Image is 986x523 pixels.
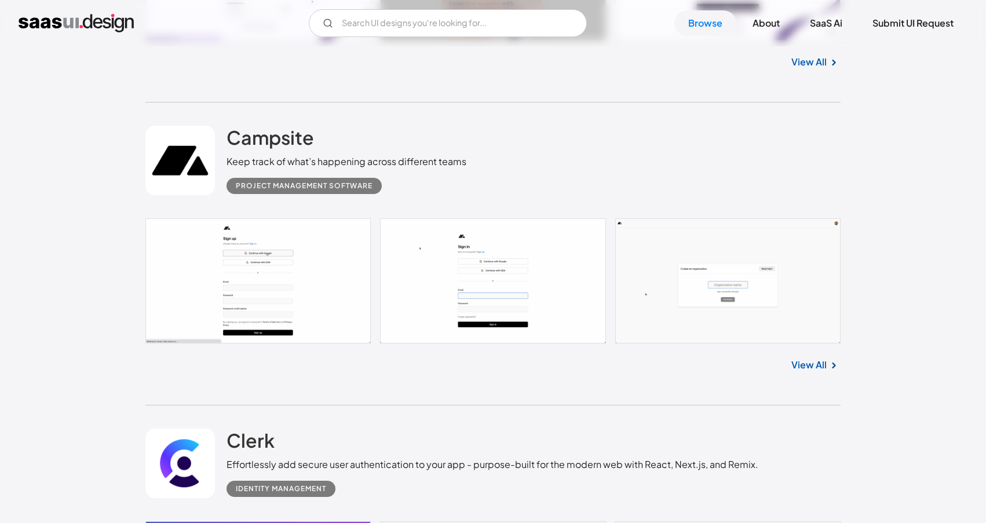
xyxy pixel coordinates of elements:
[309,9,587,37] input: Search UI designs you're looking for...
[796,10,856,36] a: SaaS Ai
[227,458,758,471] div: Effortlessly add secure user authentication to your app - purpose-built for the modern web with R...
[739,10,794,36] a: About
[859,10,967,36] a: Submit UI Request
[236,482,326,496] div: Identity Management
[674,10,736,36] a: Browse
[19,14,134,32] a: home
[227,126,314,155] a: Campsite
[227,429,275,452] h2: Clerk
[227,155,466,169] div: Keep track of what’s happening across different teams
[227,429,275,458] a: Clerk
[791,55,827,69] a: View All
[791,358,827,372] a: View All
[236,179,373,193] div: Project Management Software
[227,126,314,149] h2: Campsite
[309,9,587,37] form: Email Form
